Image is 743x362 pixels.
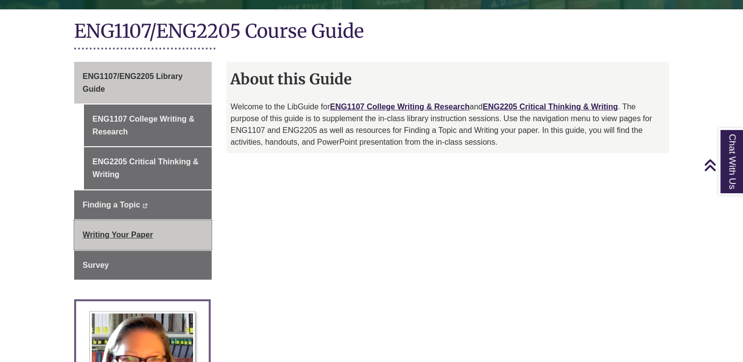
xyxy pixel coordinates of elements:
[83,231,153,239] span: Writing Your Paper
[483,103,618,111] a: ENG2205 Critical Thinking & Writing
[74,251,212,280] a: Survey
[74,62,212,280] div: Guide Page Menu
[226,67,668,91] h2: About this Guide
[704,158,741,172] a: Back to Top
[83,261,109,269] span: Survey
[74,220,212,250] a: Writing Your Paper
[74,62,212,103] a: ENG1107/ENG2205 Library Guide
[83,72,183,93] span: ENG1107/ENG2205 Library Guide
[330,103,469,111] a: ENG1107 College Writing & Research
[84,104,212,146] a: ENG1107 College Writing & Research
[142,204,148,208] i: This link opens in a new window
[83,201,140,209] span: Finding a Topic
[74,190,212,220] a: Finding a Topic
[230,101,664,148] p: Welcome to the LibGuide for and . The purpose of this guide is to supplement the in-class library...
[74,19,668,45] h1: ENG1107/ENG2205 Course Guide
[84,147,212,189] a: ENG2205 Critical Thinking & Writing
